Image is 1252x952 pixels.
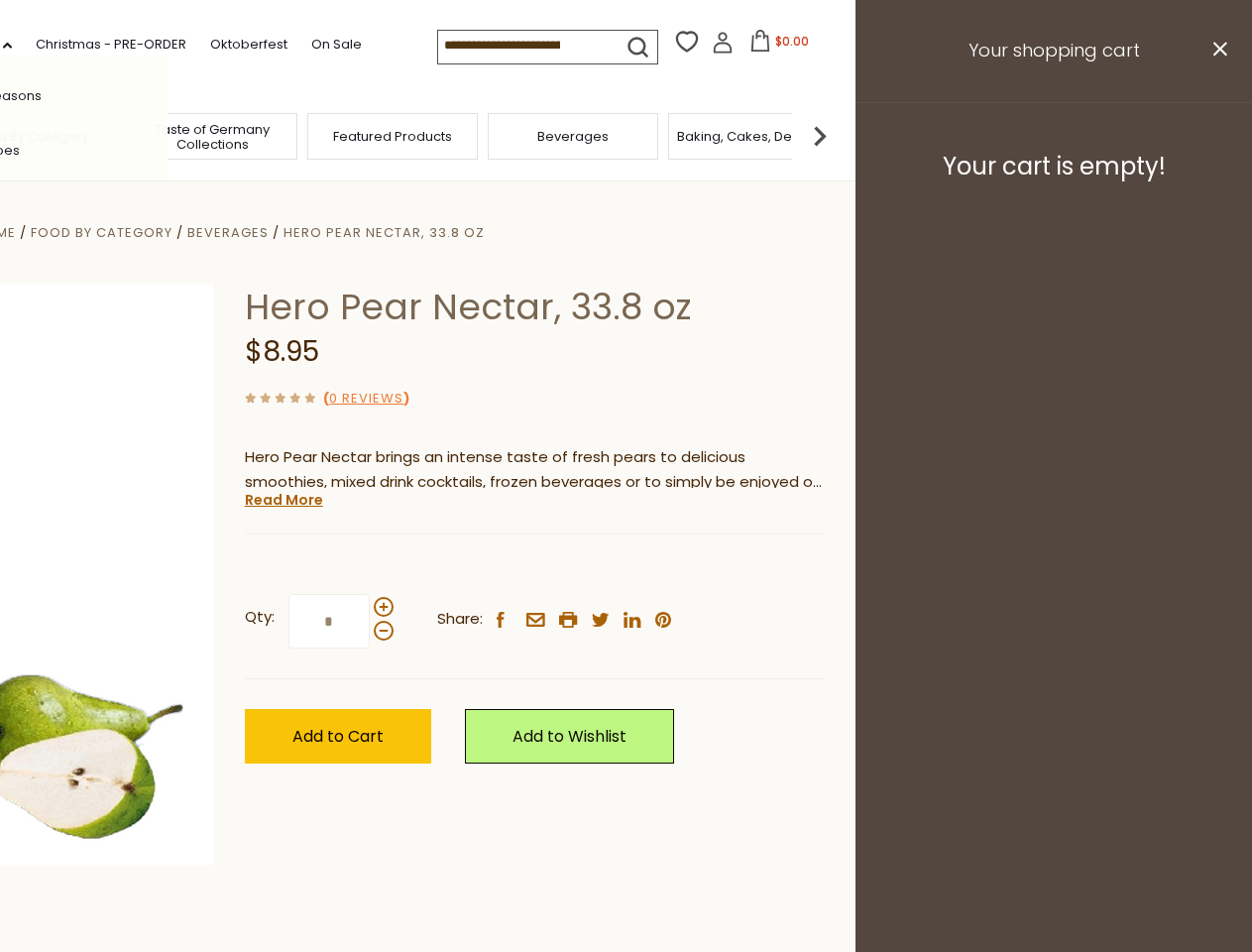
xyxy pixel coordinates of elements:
[311,34,362,56] a: On Sale
[245,490,323,510] a: Read More
[31,223,172,242] a: Food By Category
[133,122,291,152] a: Taste of Germany Collections
[465,709,674,764] a: Add to Wishlist
[245,445,825,495] p: Hero Pear Nectar brings an intense taste of fresh pears to delicious smoothies, mixed drink cockt...
[288,594,370,649] input: Qty:
[323,389,409,408] span: ( )
[677,129,831,144] a: Baking, Cakes, Desserts
[537,129,609,144] a: Beverages
[437,607,483,632] span: Share:
[800,116,840,156] img: next arrow
[245,709,431,764] button: Add to Cart
[245,285,825,329] h1: Hero Pear Nectar, 33.8 oz
[880,152,1227,181] h3: Your cart is empty!
[775,33,809,50] span: $0.00
[36,34,186,56] a: Christmas - PRE-ORDER
[329,389,403,410] a: 0 Reviews
[333,129,452,144] a: Featured Products
[245,332,319,371] span: $8.95
[187,223,269,242] a: Beverages
[284,223,485,242] a: Hero Pear Nectar, 33.8 oz
[210,34,287,56] a: Oktoberfest
[738,30,822,59] button: $0.00
[292,725,384,748] span: Add to Cart
[245,605,275,630] strong: Qty:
